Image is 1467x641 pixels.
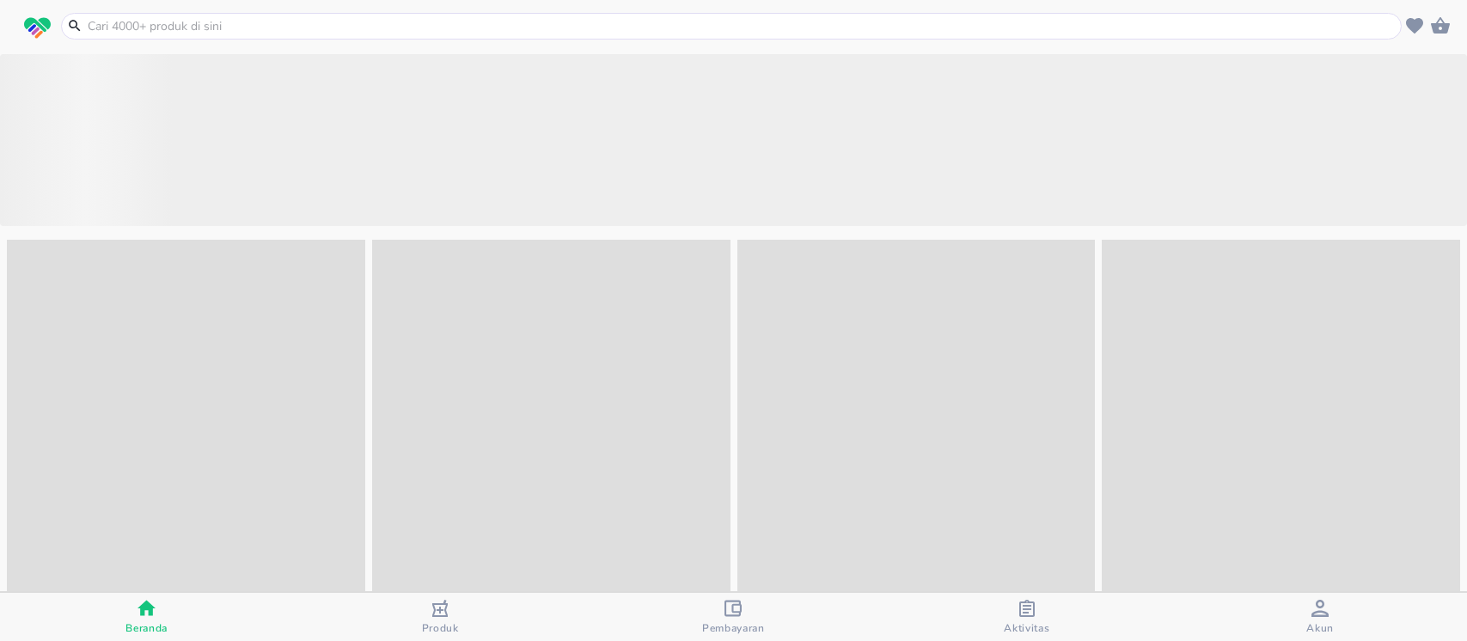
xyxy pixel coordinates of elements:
[702,621,765,635] span: Pembayaran
[880,593,1173,641] button: Aktivitas
[125,621,168,635] span: Beranda
[422,621,459,635] span: Produk
[1174,593,1467,641] button: Akun
[24,17,51,40] img: logo_swiperx_s.bd005f3b.svg
[1306,621,1334,635] span: Akun
[587,593,880,641] button: Pembayaran
[293,593,586,641] button: Produk
[1004,621,1049,635] span: Aktivitas
[86,17,1397,35] input: Cari 4000+ produk di sini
